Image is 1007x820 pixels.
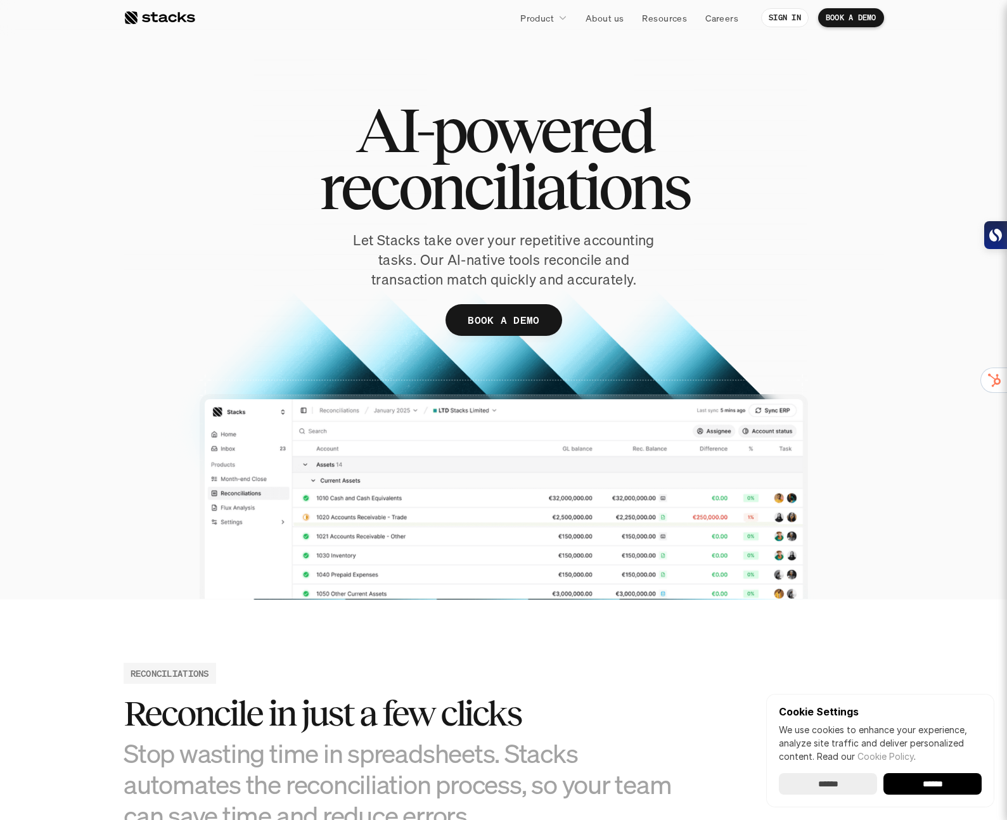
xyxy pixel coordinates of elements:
p: Let Stacks take over your repetitive accounting tasks. Our AI-native tools reconcile and transact... [330,231,678,289]
span: reconciliations [319,158,688,215]
h2: RECONCILIATIONS [131,667,209,680]
p: We use cookies to enhance your experience, analyze site traffic and deliver personalized content. [779,723,982,763]
p: About us [586,11,624,25]
a: SIGN IN [761,8,809,27]
span: Read our . [817,751,916,762]
p: Product [520,11,554,25]
p: BOOK A DEMO [826,13,876,22]
a: Resources [634,6,695,29]
p: Resources [642,11,687,25]
p: Cookie Settings [779,707,982,717]
p: Careers [705,11,738,25]
a: BOOK A DEMO [446,304,562,336]
p: SIGN IN [769,13,801,22]
a: BOOK A DEMO [818,8,884,27]
h2: Reconcile in just a few clicks [124,694,694,733]
a: Careers [698,6,746,29]
a: Privacy Policy [150,241,205,250]
a: Cookie Policy [857,751,914,762]
a: About us [578,6,631,29]
span: AI-powered [356,101,652,158]
p: BOOK A DEMO [468,311,540,330]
